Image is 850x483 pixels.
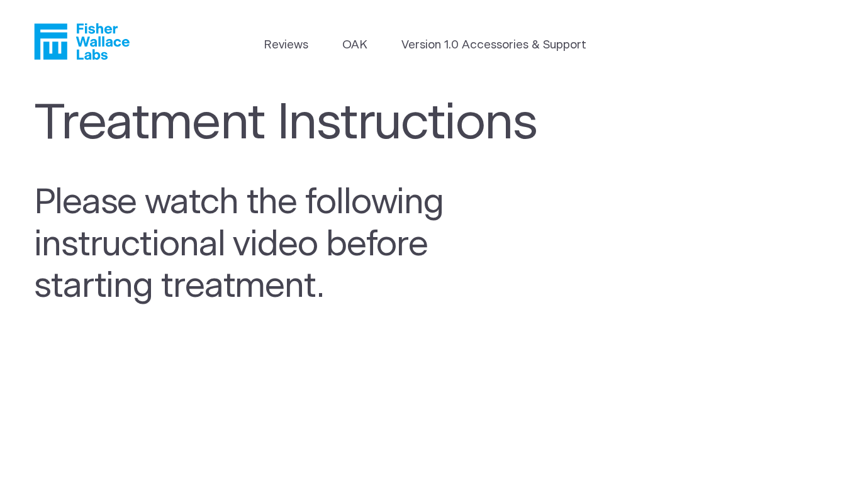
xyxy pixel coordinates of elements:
a: OAK [342,36,367,54]
h2: Please watch the following instructional video before starting treatment. [34,182,500,308]
h1: Treatment Instructions [34,95,557,153]
a: Reviews [264,36,308,54]
a: Fisher Wallace [34,23,130,60]
a: Version 1.0 Accessories & Support [401,36,586,54]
